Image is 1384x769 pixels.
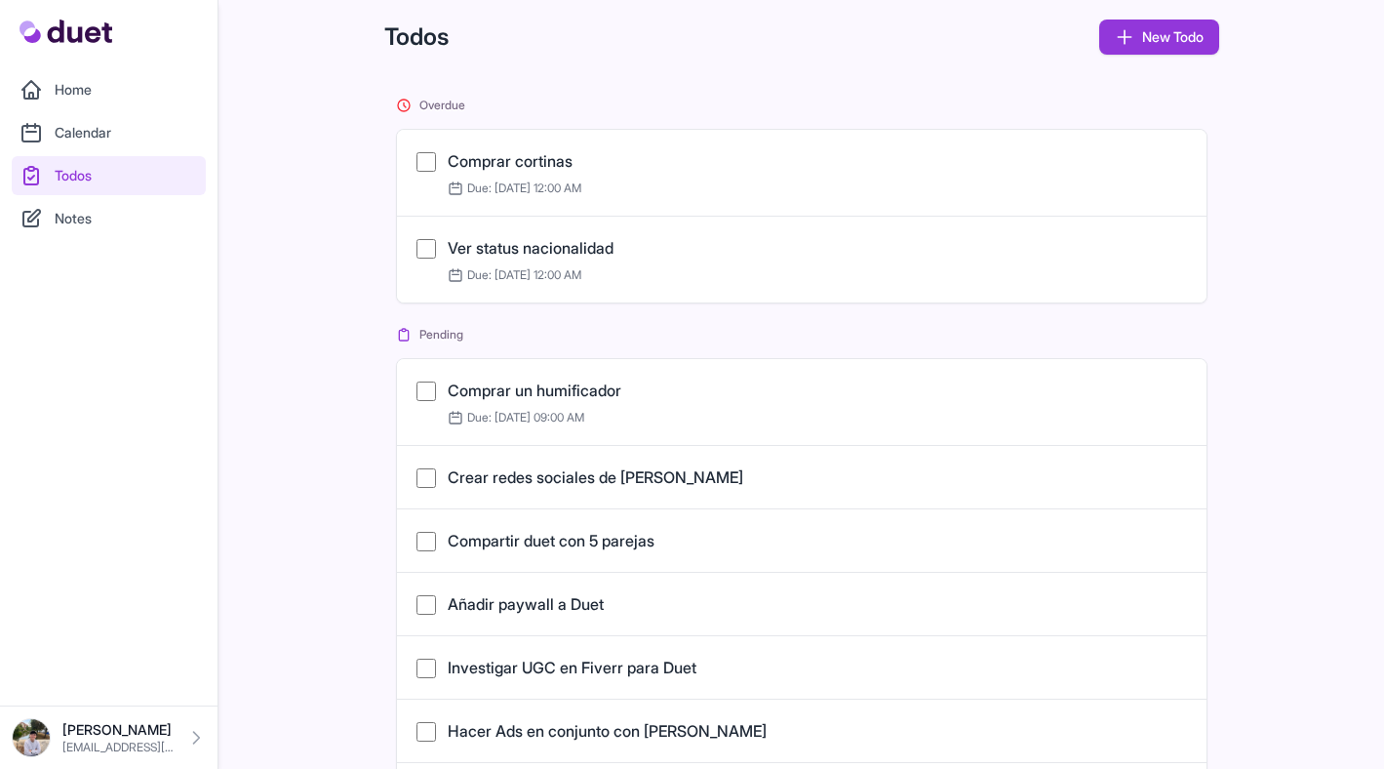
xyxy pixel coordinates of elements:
span: Due: [DATE] 12:00 AM [448,267,581,283]
a: Ver status nacionalidad [448,238,613,258]
a: Home [12,70,206,109]
img: IMG_0278.jpeg [12,718,51,757]
a: Añadir paywall a Duet [448,594,604,614]
h1: Todos [384,21,449,53]
span: Due: [DATE] 09:00 AM [448,410,584,425]
a: Investigar UGC en Fiverr para Duet [448,658,696,677]
a: Crear redes sociales de [PERSON_NAME] [448,467,743,487]
h2: Pending [396,327,1207,343]
span: Due: [DATE] 12:00 AM [448,181,581,196]
p: [EMAIL_ADDRESS][DOMAIN_NAME] [62,740,175,755]
a: Comprar un humificador [448,381,621,400]
a: Notes [12,199,206,238]
a: Hacer Ads en conjunto con [PERSON_NAME] [448,721,767,741]
a: Comprar cortinas [448,151,573,171]
p: [PERSON_NAME] [62,720,175,740]
a: Todos [12,156,206,195]
a: [PERSON_NAME] [EMAIL_ADDRESS][DOMAIN_NAME] [12,718,206,757]
a: Calendar [12,113,206,152]
a: Compartir duet con 5 parejas [448,531,654,550]
h2: Overdue [396,98,1207,113]
a: New Todo [1099,20,1219,55]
